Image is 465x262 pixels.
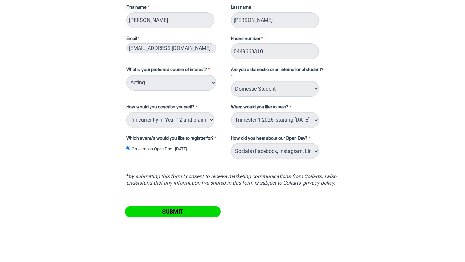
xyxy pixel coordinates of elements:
[231,12,319,28] input: Last name
[231,112,319,128] select: When would you like to start?
[231,43,319,59] input: Phone number
[126,104,224,112] label: How would you describe yourself?
[231,104,334,112] label: When would you like to start?
[126,112,214,128] select: How would you describe yourself?
[231,81,319,97] select: Are you a domestic or an international student?
[126,12,214,28] input: First name
[126,173,336,186] i: by submitting this form I consent to receive marketing communications from Collarts. I also under...
[125,206,221,217] input: Submit
[126,136,224,143] label: Which event/s would you like to register for?
[126,75,216,91] select: What is your preferred course of interest?
[126,5,224,12] label: First name
[231,68,323,72] span: Are you a domestic or an international student?
[132,146,187,152] label: On-campus Open Day - [DATE]
[231,143,319,159] select: How did you hear about our Open Day?
[231,5,255,12] label: Last name
[231,36,264,44] label: Phone number
[231,136,312,143] label: How did you hear about our Open Day?
[126,67,224,75] label: What is your preferred course of interest?
[126,36,224,44] label: Email
[126,43,216,53] input: Email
